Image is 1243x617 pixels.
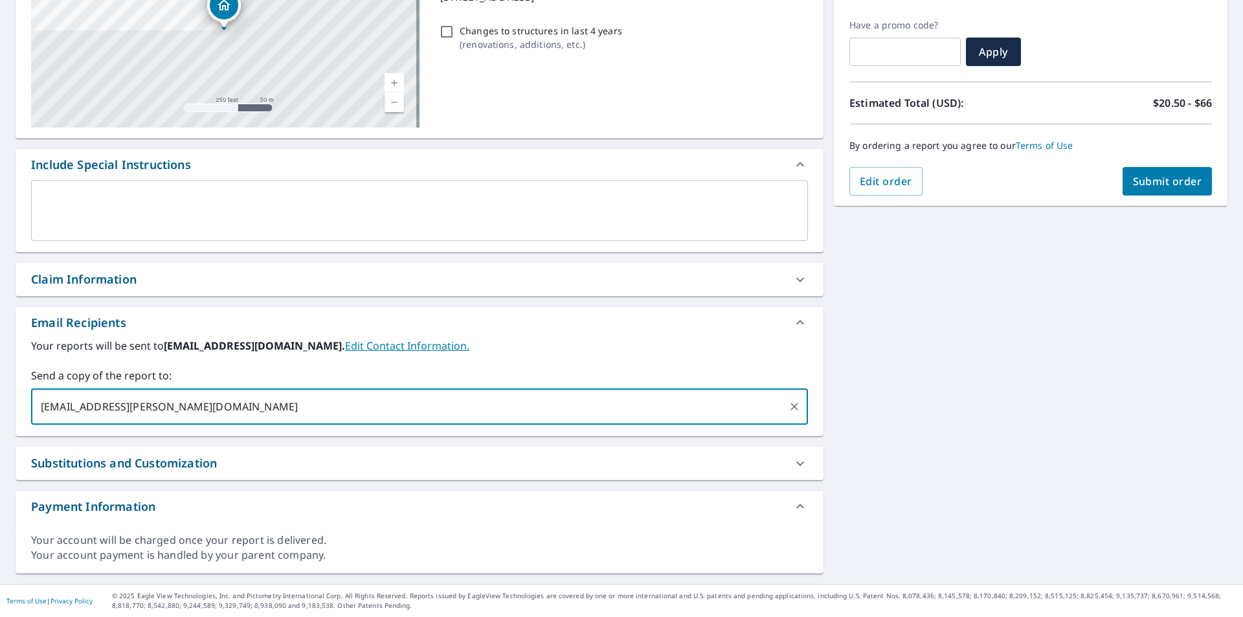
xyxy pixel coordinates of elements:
a: Privacy Policy [50,596,93,605]
div: Payment Information [31,498,155,515]
span: Submit order [1133,174,1202,188]
p: Estimated Total (USD): [849,95,1031,111]
div: Include Special Instructions [31,156,191,174]
div: Email Recipients [16,307,823,338]
button: Clear [785,398,803,416]
label: Send a copy of the report to: [31,368,808,383]
div: Claim Information [16,263,823,296]
div: Substitutions and Customization [31,454,217,472]
label: Your reports will be sent to [31,338,808,353]
div: Your account payment is handled by your parent company. [31,548,808,563]
p: | [6,597,93,605]
div: Substitutions and Customization [16,447,823,480]
span: Apply [976,45,1011,59]
a: Terms of Use [1016,139,1073,151]
div: Payment Information [16,491,823,522]
p: By ordering a report you agree to our [849,140,1212,151]
button: Edit order [849,167,923,196]
div: Your account will be charged once your report is delivered. [31,533,808,548]
span: Edit order [860,174,912,188]
div: Email Recipients [31,314,126,331]
p: © 2025 Eagle View Technologies, Inc. and Pictometry International Corp. All Rights Reserved. Repo... [112,591,1237,611]
a: Terms of Use [6,596,47,605]
p: Changes to structures in last 4 years [460,24,622,38]
b: [EMAIL_ADDRESS][DOMAIN_NAME]. [164,339,345,353]
a: EditContactInfo [345,339,469,353]
div: Include Special Instructions [16,149,823,180]
div: Claim Information [31,271,137,288]
button: Submit order [1123,167,1213,196]
label: Have a promo code? [849,19,961,31]
a: Current Level 17, Zoom Out [385,93,404,112]
p: $20.50 - $66 [1153,95,1212,111]
a: Current Level 17, Zoom In [385,73,404,93]
button: Apply [966,38,1021,66]
p: ( renovations, additions, etc. ) [460,38,622,51]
